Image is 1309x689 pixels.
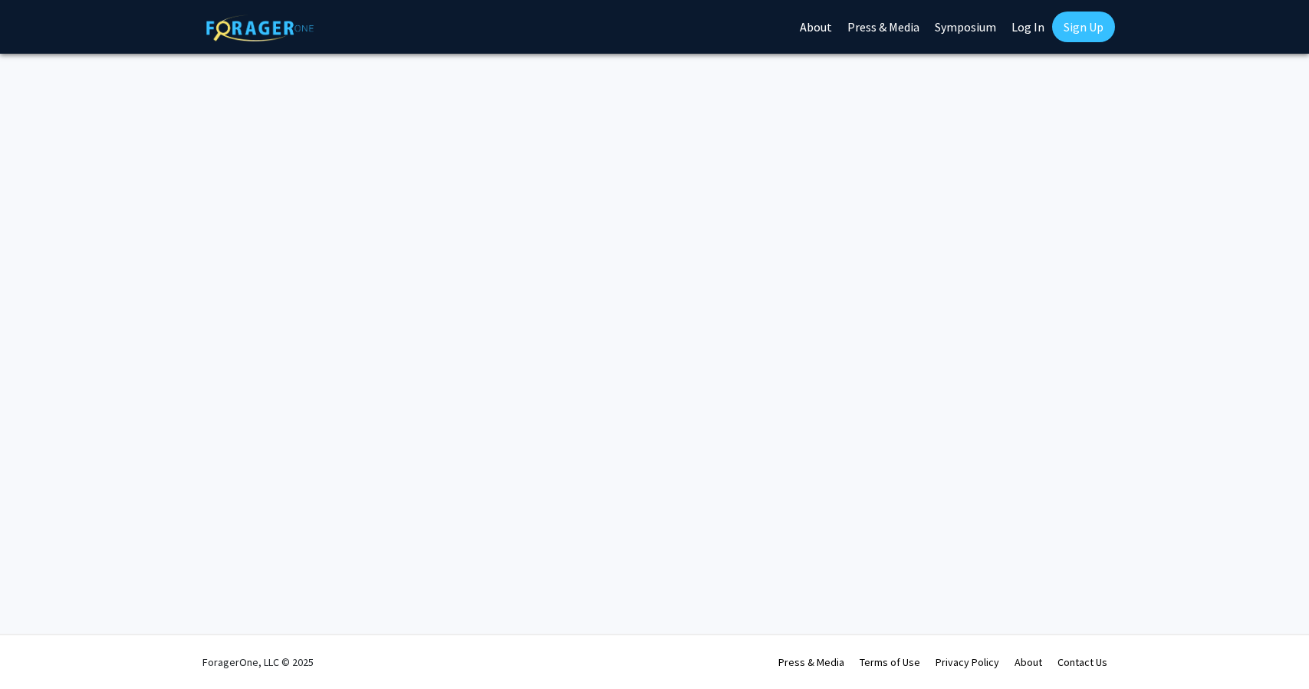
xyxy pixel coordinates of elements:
[778,655,844,669] a: Press & Media
[860,655,920,669] a: Terms of Use
[1052,12,1115,42] a: Sign Up
[206,15,314,41] img: ForagerOne Logo
[1057,655,1107,669] a: Contact Us
[936,655,999,669] a: Privacy Policy
[202,635,314,689] div: ForagerOne, LLC © 2025
[1015,655,1042,669] a: About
